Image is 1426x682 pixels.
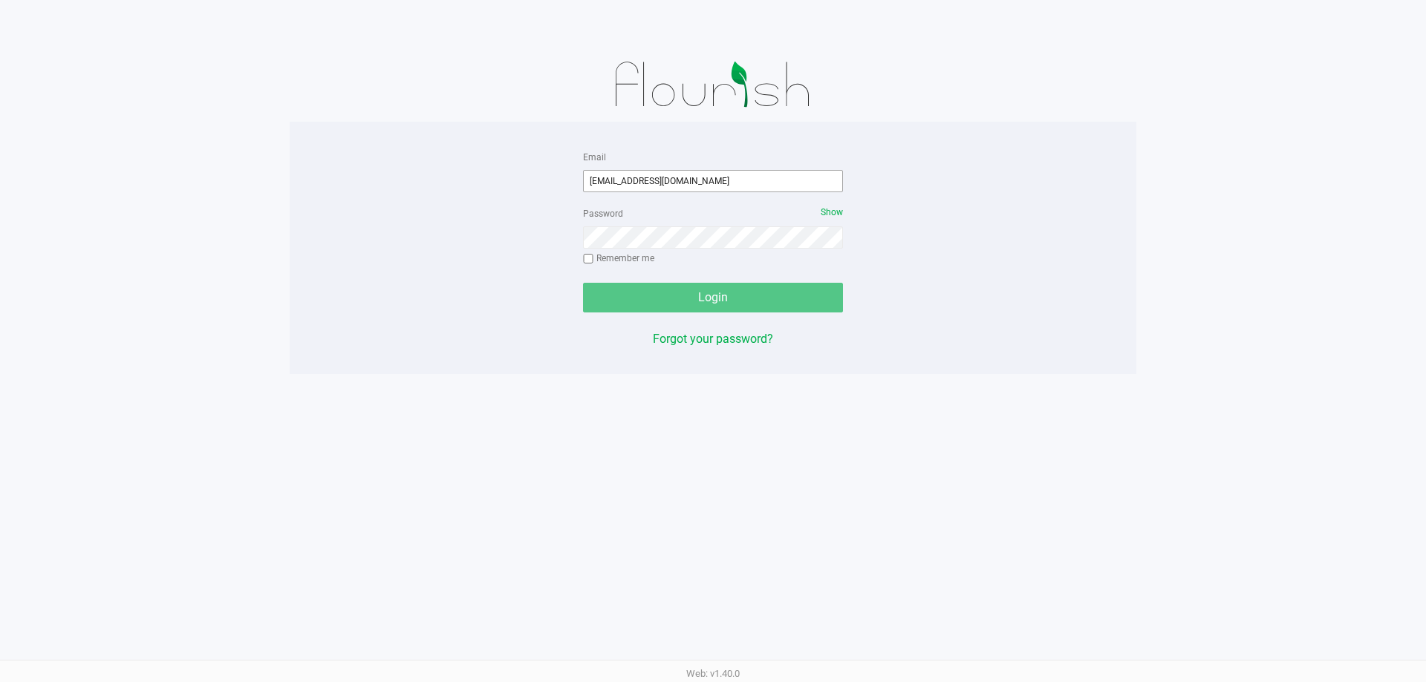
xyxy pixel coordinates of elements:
label: Password [583,207,623,220]
span: Web: v1.40.0 [686,668,740,679]
input: Remember me [583,254,593,264]
span: Show [821,207,843,217]
button: Forgot your password? [653,330,773,348]
label: Email [583,151,606,164]
label: Remember me [583,252,654,265]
